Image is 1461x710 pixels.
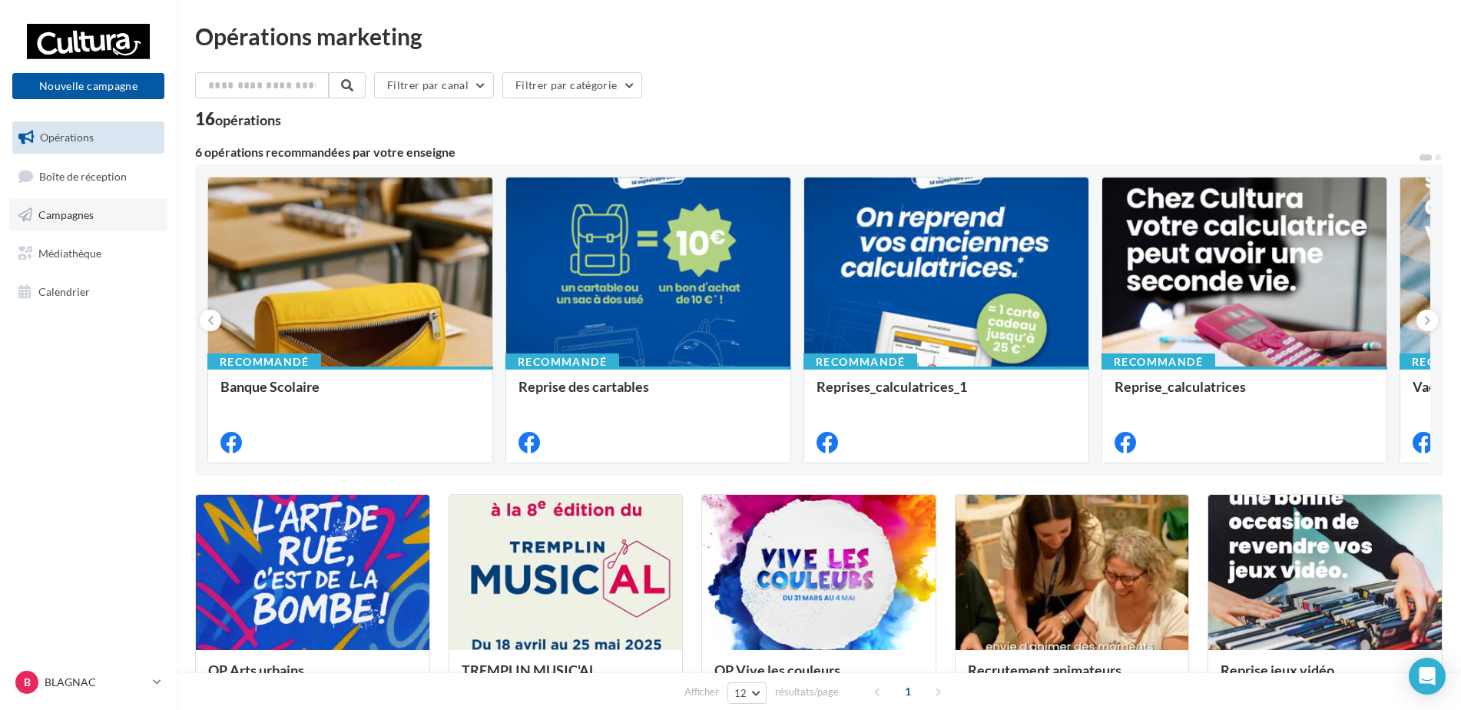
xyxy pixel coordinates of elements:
[968,662,1121,678] span: Recrutement animateurs
[215,113,281,127] div: opérations
[817,378,967,395] span: Reprises_calculatrices_1
[684,685,719,699] span: Afficher
[39,169,127,182] span: Boîte de réception
[896,679,920,704] span: 1
[502,72,642,98] button: Filtrer par catégorie
[9,237,167,270] a: Médiathèque
[195,146,1418,158] div: 6 opérations recommandées par votre enseigne
[38,208,94,221] span: Campagnes
[518,378,649,395] span: Reprise des cartables
[220,378,320,395] span: Banque Scolaire
[734,687,747,699] span: 12
[9,199,167,231] a: Campagnes
[727,682,767,704] button: 12
[714,662,840,678] span: OP Vive les couleurs
[505,353,619,370] div: Recommandé
[1102,353,1215,370] div: Recommandé
[9,160,167,193] a: Boîte de réception
[1115,378,1246,395] span: Reprise_calculatrices
[9,121,167,154] a: Opérations
[803,353,917,370] div: Recommandé
[12,73,164,99] button: Nouvelle campagne
[195,111,281,128] div: 16
[9,276,167,308] a: Calendrier
[374,72,494,98] button: Filtrer par canal
[12,668,164,697] a: B BLAGNAC
[195,25,1443,48] div: Opérations marketing
[462,662,596,678] span: TREMPLIN MUSIC'AL
[38,284,90,297] span: Calendrier
[207,353,321,370] div: Recommandé
[38,247,101,260] span: Médiathèque
[40,131,94,144] span: Opérations
[24,675,31,690] span: B
[45,675,147,690] p: BLAGNAC
[775,685,839,699] span: résultats/page
[208,662,304,678] span: OP Arts urbains
[1221,662,1334,678] span: Reprise jeux vidéo
[1409,658,1446,695] div: Open Intercom Messenger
